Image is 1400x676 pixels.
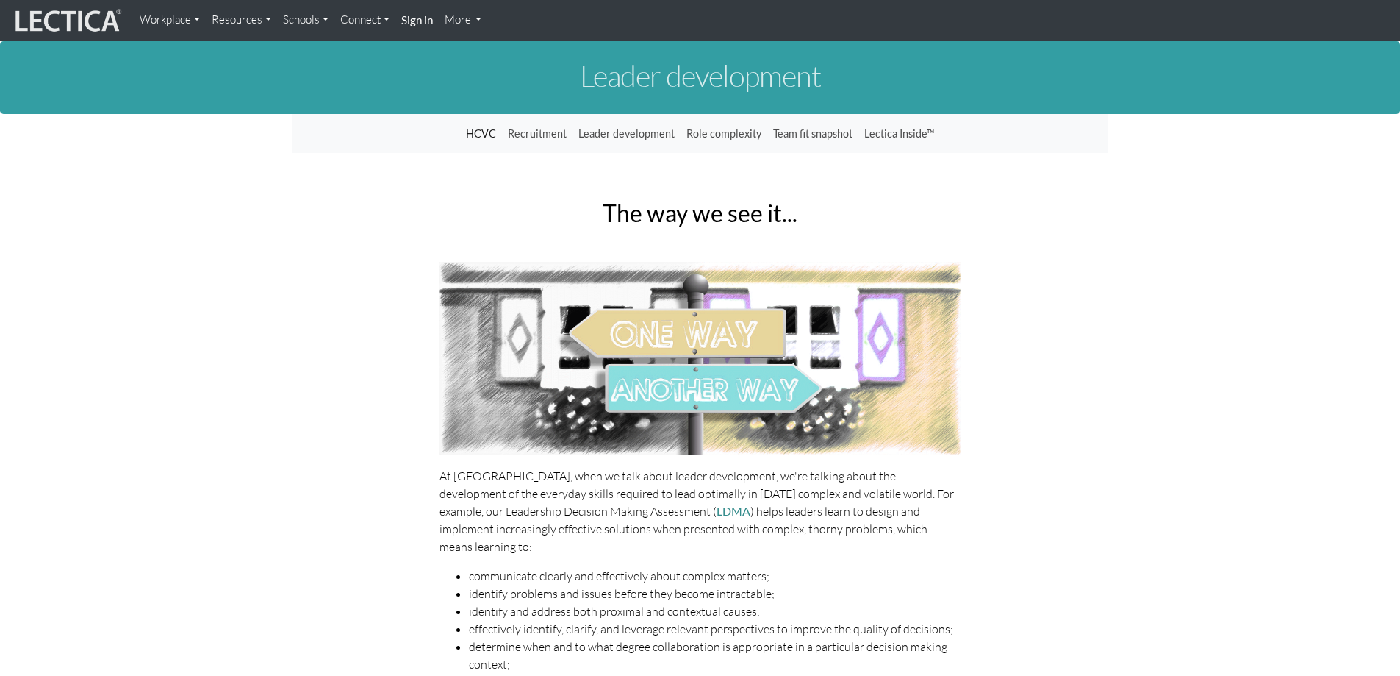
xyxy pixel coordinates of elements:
a: Role complexity [681,120,767,148]
a: Connect [334,6,395,35]
a: Resources [206,6,277,35]
strong: Sign in [401,13,433,26]
h1: Leader development [292,60,1108,92]
a: HCVC [460,120,502,148]
a: Lectica Inside™ [858,120,940,148]
a: Schools [277,6,334,35]
p: At [GEOGRAPHIC_DATA], when we talk about leader development, we're talking about the development ... [439,467,961,555]
a: More [439,6,488,35]
li: identify and address both proximal and contextual causes; [469,602,961,620]
a: Workplace [134,6,206,35]
li: communicate clearly and effectively about complex matters; [469,567,961,585]
h2: The way we see it... [439,200,961,226]
a: Recruitment [502,120,572,148]
li: determine when and to what degree collaboration is appropriate in a particular decision making co... [469,638,961,673]
img: lecticalive [12,7,122,35]
a: Sign in [395,6,439,35]
a: Leader development [572,120,681,148]
a: Team fit snapshot [767,120,858,148]
img: Which way? [439,262,961,455]
li: identify problems and issues before they become intractable; [469,585,961,602]
li: effectively identify, clarify, and leverage relevant perspectives to improve the quality of decis... [469,620,961,638]
a: LDMA [717,504,750,518]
